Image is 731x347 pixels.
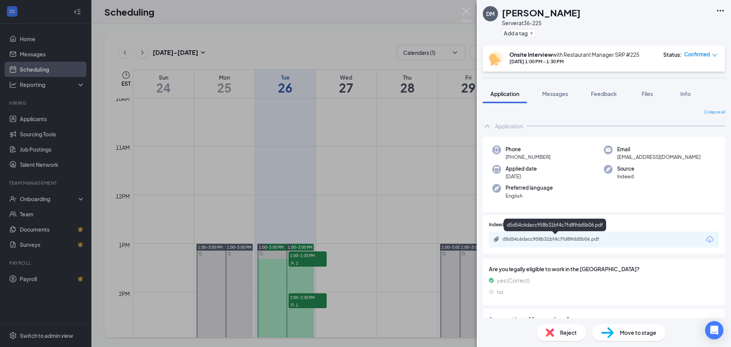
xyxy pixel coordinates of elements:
span: yes (Correct) [497,276,530,285]
span: Indeed Resume [489,221,522,229]
span: [EMAIL_ADDRESS][DOMAIN_NAME] [617,153,701,161]
h1: [PERSON_NAME] [502,6,581,19]
span: [PHONE_NUMBER] [506,153,551,161]
span: Are you at least 18 years of age? [489,315,719,323]
div: Server at 36-225 [502,19,581,27]
div: [DATE] 1:00 PM - 1:30 PM [509,58,639,65]
svg: Download [705,235,714,244]
div: d5d54c6dacc958b31bf4c7fd89dd5b06.pdf [504,219,606,231]
span: [DATE] [506,173,537,180]
b: Onsite Interview [509,51,552,58]
div: DM [486,10,495,18]
span: Confirmed [684,51,710,58]
div: Status : [663,51,682,58]
span: English [506,192,553,200]
span: Indeed [617,173,634,180]
svg: Paperclip [493,236,500,242]
span: Phone [506,146,551,153]
span: Move to stage [620,328,656,337]
span: no [497,288,503,296]
span: Files [642,90,653,97]
span: Application [490,90,519,97]
span: Messages [542,90,568,97]
svg: ChevronUp [483,122,492,131]
div: d5d54c6dacc958b31bf4c7fd89dd5b06.pdf [503,236,609,242]
span: Feedback [591,90,617,97]
span: Preferred language [506,184,553,192]
span: Info [680,90,691,97]
a: Paperclipd5d54c6dacc958b31bf4c7fd89dd5b06.pdf [493,236,617,243]
span: Email [617,146,701,153]
button: PlusAdd a tag [502,29,536,37]
span: Reject [560,328,577,337]
span: Collapse all [704,109,725,115]
span: Source [617,165,634,173]
div: with Restaurant Manager SRP #225 [509,51,639,58]
span: Applied date [506,165,537,173]
span: down [712,53,717,58]
svg: Ellipses [716,6,725,15]
span: Are you legally eligible to work in the [GEOGRAPHIC_DATA]? [489,265,719,273]
div: Open Intercom Messenger [705,321,723,339]
div: Application [495,122,523,130]
svg: Plus [529,31,534,35]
